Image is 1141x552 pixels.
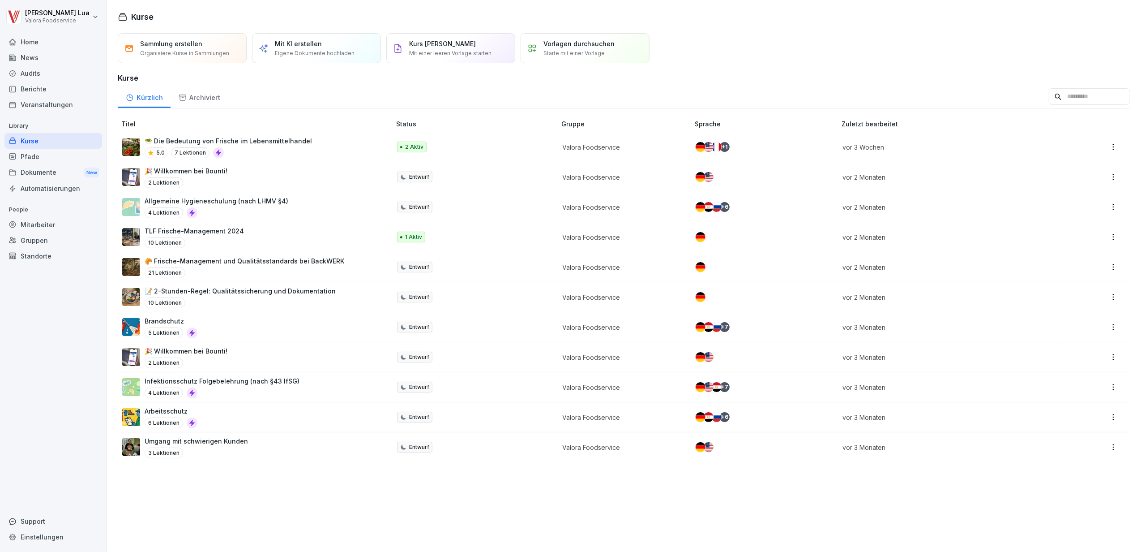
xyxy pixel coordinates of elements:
[84,168,99,178] div: New
[720,382,730,392] div: + 7
[145,226,244,236] p: TLF Frische-Management 2024
[4,203,102,217] p: People
[409,39,476,48] p: Kurs [PERSON_NAME]
[275,39,322,48] p: Mit KI erstellen
[145,166,227,176] p: 🎉 Willkommen bei Bounti!
[720,412,730,422] div: + 6
[4,529,102,545] a: Einstellungen
[696,172,705,182] img: de.svg
[145,328,183,338] p: 5 Lektionen
[696,292,705,302] img: de.svg
[4,149,102,164] a: Pfade
[695,119,838,129] p: Sprache
[562,383,680,392] p: Valora Foodservice
[405,233,422,241] p: 1 Aktiv
[4,248,102,264] a: Standorte
[4,97,102,112] a: Veranstaltungen
[118,85,171,108] a: Kürzlich
[4,217,102,233] a: Mitarbeiter
[842,172,1046,182] p: vor 2 Monaten
[562,203,680,212] p: Valora Foodservice
[25,17,90,24] p: Valora Foodservice
[145,177,183,188] p: 2 Lektionen
[562,263,680,272] p: Valora Foodservice
[122,408,140,426] img: bgsrfyvhdm6180ponve2jajk.png
[562,142,680,152] p: Valora Foodservice
[842,323,1046,332] p: vor 3 Monaten
[140,39,202,48] p: Sammlung erstellen
[712,202,722,212] img: ru.svg
[4,34,102,50] a: Home
[121,119,393,129] p: Titel
[842,383,1046,392] p: vor 3 Monaten
[140,49,229,57] p: Organisiere Kurse in Sammlungen
[145,388,183,398] p: 4 Lektionen
[704,142,714,152] img: us.svg
[4,119,102,133] p: Library
[122,228,140,246] img: jmmz8khb2911el3r6ibb2w7w.png
[562,323,680,332] p: Valora Foodservice
[122,378,140,396] img: tgff07aey9ahi6f4hltuk21p.png
[122,168,140,186] img: b4eu0mai1tdt6ksd7nlke1so.png
[4,181,102,196] a: Automatisierungen
[118,73,1130,83] h3: Kurse
[145,346,227,356] p: 🎉 Willkommen bei Bounti!
[122,438,140,456] img: ibmq16c03v2u1873hyb2ubud.png
[704,352,714,362] img: us.svg
[696,202,705,212] img: de.svg
[704,172,714,182] img: us.svg
[4,233,102,248] a: Gruppen
[842,203,1046,212] p: vor 2 Monaten
[562,353,680,362] p: Valora Foodservice
[696,232,705,242] img: de.svg
[4,133,102,149] a: Kurse
[4,164,102,181] div: Dokumente
[145,207,183,218] p: 4 Lektionen
[842,443,1046,452] p: vor 3 Monaten
[145,267,185,278] p: 21 Lektionen
[561,119,691,129] p: Gruppe
[156,149,165,157] p: 5.0
[4,65,102,81] a: Audits
[4,50,102,65] div: News
[171,85,228,108] a: Archiviert
[543,39,615,48] p: Vorlagen durchsuchen
[409,443,429,451] p: Entwurf
[720,142,730,152] div: + 1
[712,322,722,332] img: ru.svg
[704,412,714,422] img: eg.svg
[562,293,680,302] p: Valora Foodservice
[145,136,312,146] p: 🥗 Die Bedeutung von Frische im Lebensmittelhandel
[704,202,714,212] img: eg.svg
[4,513,102,529] div: Support
[409,173,429,181] p: Entwurf
[171,147,209,158] p: 7 Lektionen
[562,233,680,242] p: Valora Foodservice
[409,383,429,391] p: Entwurf
[145,256,344,266] p: 🥐 Frische-Management und Qualitätsstandards bei BackWERK
[712,142,722,152] img: fr.svg
[145,298,185,308] p: 10 Lektionen
[122,138,140,156] img: d4z7zkl15d8x779j9syzxbez.png
[842,353,1046,362] p: vor 3 Monaten
[122,318,140,336] img: b0iy7e1gfawqjs4nezxuanzk.png
[712,382,722,392] img: eg.svg
[842,413,1046,422] p: vor 3 Monaten
[122,288,140,306] img: bu699qevipri7flw0mosiemv.png
[396,119,558,129] p: Status
[720,322,730,332] div: + 7
[842,142,1046,152] p: vor 3 Wochen
[145,376,299,386] p: Infektionsschutz Folgebelehrung (nach §43 IfSG)
[696,142,705,152] img: de.svg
